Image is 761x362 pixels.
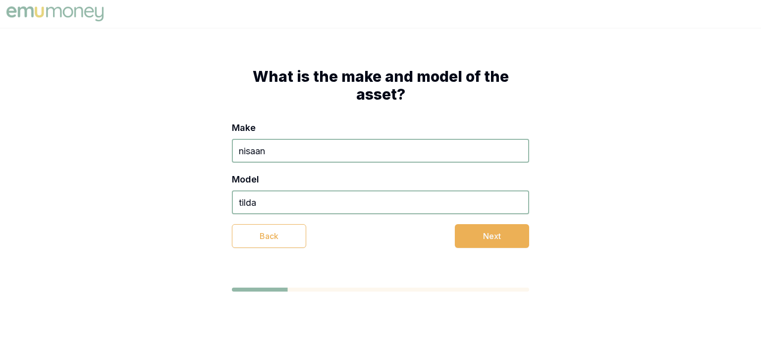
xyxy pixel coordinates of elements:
img: Emu Money [4,4,106,24]
button: Next [455,224,529,248]
label: Make [232,122,256,133]
label: Model [232,174,259,184]
button: Back [232,224,306,248]
h1: What is the make and model of the asset? [232,67,529,103]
